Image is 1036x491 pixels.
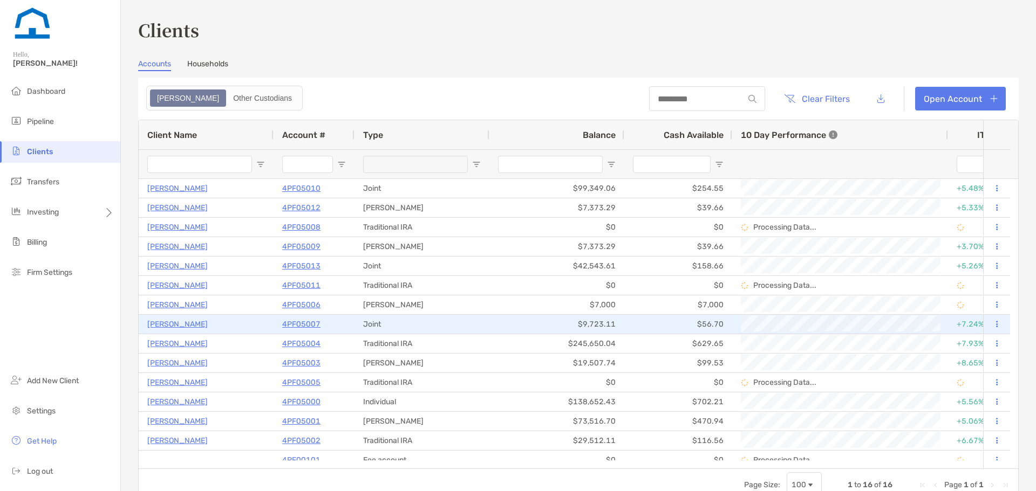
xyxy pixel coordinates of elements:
div: $0 [489,373,624,392]
span: of [970,480,977,489]
div: $7,373.29 [489,198,624,217]
div: +5.06% [957,412,1004,430]
a: 4PF05011 [282,279,321,292]
span: 1 [964,480,969,489]
span: Type [363,130,383,140]
img: pipeline icon [10,114,23,127]
div: [PERSON_NAME] [355,412,489,431]
img: firm-settings icon [10,265,23,278]
div: $7,373.29 [489,237,624,256]
p: [PERSON_NAME] [147,337,208,350]
span: 1 [848,480,853,489]
div: $158.66 [624,257,732,275]
p: Processing Data... [753,378,816,387]
div: $629.65 [624,334,732,353]
p: 4PF05002 [282,434,321,447]
a: 4PF05000 [282,395,321,409]
span: Get Help [27,437,57,446]
div: +5.48% [957,179,1004,197]
a: [PERSON_NAME] [147,434,208,447]
div: $39.66 [624,198,732,217]
div: $254.55 [624,179,732,198]
div: Next Page [988,481,997,489]
p: Processing Data... [753,455,816,465]
span: Transfers [27,177,59,186]
a: 4PF05007 [282,317,321,331]
a: Accounts [138,59,171,71]
a: Households [187,59,228,71]
div: Joint [355,257,489,275]
div: +6.67% [957,432,1004,449]
a: [PERSON_NAME] [147,279,208,292]
p: 4PF05004 [282,337,321,350]
span: Investing [27,208,59,217]
img: Processing Data icon [957,457,964,464]
img: Zoe Logo [13,4,52,43]
img: transfers icon [10,175,23,188]
a: [PERSON_NAME] [147,395,208,409]
a: [PERSON_NAME] [147,220,208,234]
a: [PERSON_NAME] [147,259,208,273]
a: 4PF05006 [282,298,321,312]
a: 4PF05001 [282,414,321,428]
div: $73,516.70 [489,412,624,431]
div: $116.56 [624,431,732,450]
img: Processing Data icon [957,282,964,289]
img: investing icon [10,205,23,218]
span: Pipeline [27,117,54,126]
div: [PERSON_NAME] [355,198,489,217]
button: Open Filter Menu [472,160,481,169]
div: Traditional IRA [355,373,489,392]
span: Account # [282,130,325,140]
span: 16 [883,480,892,489]
button: Open Filter Menu [715,160,724,169]
p: [PERSON_NAME] [147,317,208,331]
img: billing icon [10,235,23,248]
span: Log out [27,467,53,476]
div: +3.70% [957,238,1004,255]
div: +5.26% [957,257,1004,275]
div: First Page [918,481,927,489]
div: $29,512.11 [489,431,624,450]
p: [PERSON_NAME] [147,376,208,389]
div: Fee account [355,451,489,469]
span: of [874,480,881,489]
p: 4PF05009 [282,240,321,253]
div: $470.94 [624,412,732,431]
input: ITD Filter Input [957,156,991,173]
div: [PERSON_NAME] [355,354,489,372]
input: Client Name Filter Input [147,156,252,173]
a: 4PF05008 [282,220,321,234]
p: [PERSON_NAME] [147,414,208,428]
div: $138,652.43 [489,392,624,411]
a: 4PF05013 [282,259,321,273]
div: +7.93% [957,335,1004,352]
img: settings icon [10,404,23,417]
a: [PERSON_NAME] [147,201,208,215]
div: +8.65% [957,354,1004,372]
div: $19,507.74 [489,354,624,372]
a: [PERSON_NAME] [147,356,208,370]
span: Cash Available [664,130,724,140]
a: 4PF05012 [282,201,321,215]
input: Balance Filter Input [498,156,603,173]
a: [PERSON_NAME] [147,240,208,253]
div: Traditional IRA [355,431,489,450]
div: $0 [489,218,624,237]
a: 4PF05003 [282,356,321,370]
a: 4PF00101 [282,453,321,467]
button: Clear Filters [776,87,858,110]
a: Open Account [915,87,1006,110]
div: $42,543.61 [489,257,624,275]
span: Add New Client [27,376,79,385]
div: Traditional IRA [355,218,489,237]
div: Traditional IRA [355,276,489,295]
